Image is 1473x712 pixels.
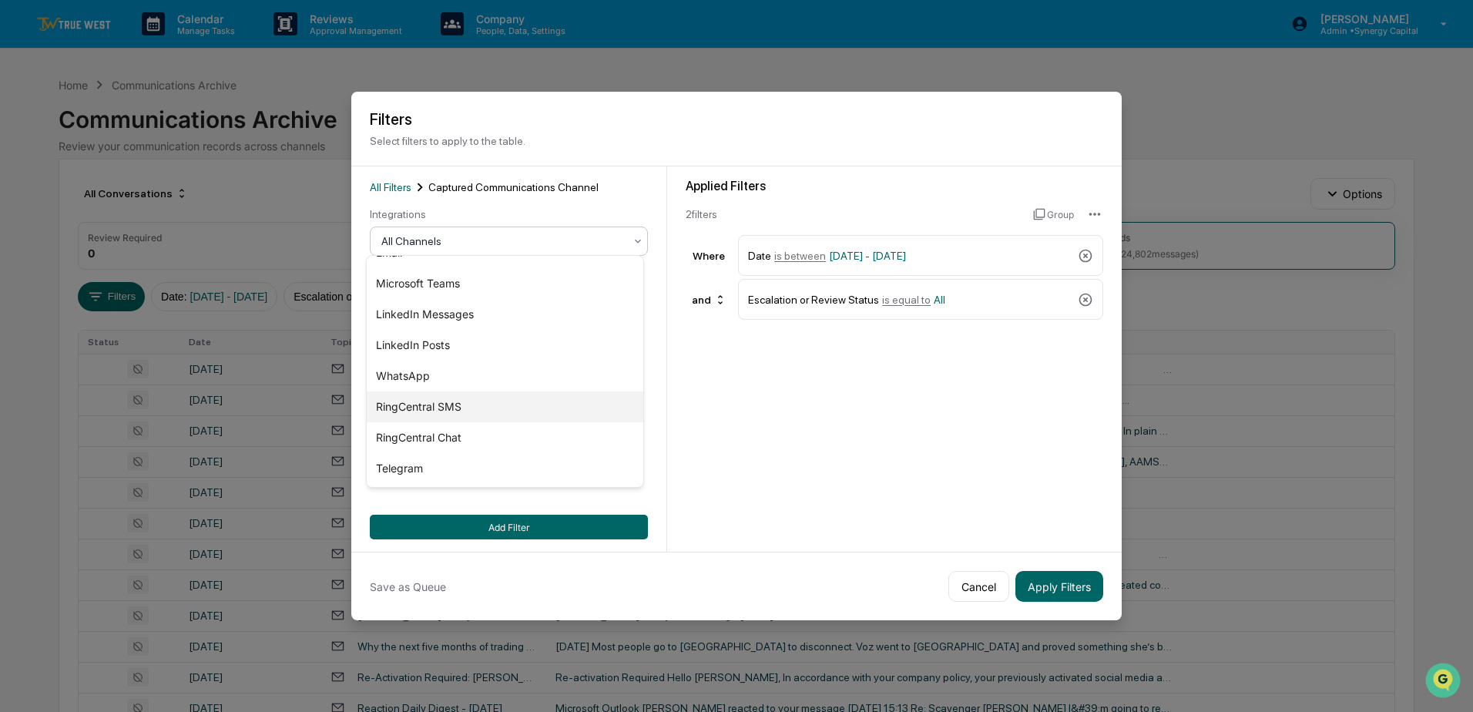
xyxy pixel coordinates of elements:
div: We're available if you need us! [52,133,195,146]
button: Apply Filters [1015,571,1103,602]
div: Microsoft Teams [367,268,643,299]
div: Telegram [367,453,643,484]
div: Escalation or Review Status [748,286,1072,313]
button: Group [1033,202,1074,227]
span: All Filters [370,181,411,193]
div: RingCentral Chat [367,422,643,453]
a: 🖐️Preclearance [9,188,106,216]
p: Select filters to apply to the table. [370,135,1103,147]
span: Preclearance [31,194,99,210]
div: 2 filter s [686,208,1021,220]
span: Captured Communications Channel [428,181,599,193]
div: 🖐️ [15,196,28,208]
span: [DATE] - [DATE] [829,250,906,262]
div: WhatsApp [367,361,643,391]
div: RingCentral SMS [367,391,643,422]
button: Add Filter [370,515,648,539]
button: Save as Queue [370,571,446,602]
div: 🗄️ [112,196,124,208]
span: is equal to [882,294,931,306]
div: and [686,287,733,312]
span: Data Lookup [31,223,97,239]
div: Where [686,250,732,262]
span: is between [774,250,826,262]
h2: Filters [370,110,1103,129]
button: Start new chat [262,123,280,141]
div: LinkedIn Messages [367,299,643,330]
span: All [934,294,945,306]
span: Pylon [153,261,186,273]
div: Start new chat [52,118,253,133]
a: 🔎Data Lookup [9,217,103,245]
div: Date [748,242,1072,269]
div: Applied Filters [686,179,1103,193]
img: 1746055101610-c473b297-6a78-478c-a979-82029cc54cd1 [15,118,43,146]
div: LinkedIn Posts [367,330,643,361]
div: 🔎 [15,225,28,237]
p: How can we help? [15,32,280,57]
a: Powered byPylon [109,260,186,273]
span: Attestations [127,194,191,210]
button: Cancel [948,571,1009,602]
iframe: Open customer support [1424,661,1465,703]
div: Integrations [370,208,648,220]
a: 🗄️Attestations [106,188,197,216]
